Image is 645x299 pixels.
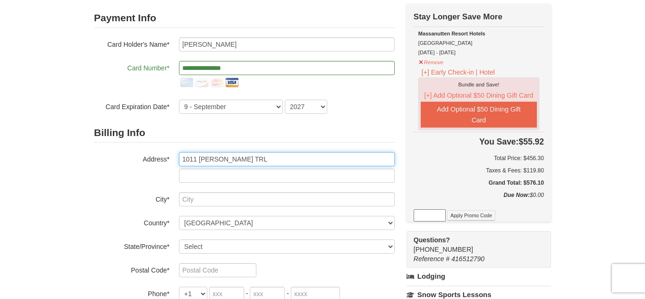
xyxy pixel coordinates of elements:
label: Card Holder's Name* [94,37,170,49]
label: Postal Code* [94,263,170,275]
div: [GEOGRAPHIC_DATA] [DATE] - [DATE] [418,29,539,57]
h6: Total Price: $456.30 [414,154,544,163]
input: Postal Code [179,263,256,277]
input: Billing Info [179,152,395,166]
label: City* [94,192,170,204]
span: Reference # [414,255,450,263]
strong: Stay Longer Save More [414,12,502,21]
h2: Payment Info [94,9,395,28]
span: You Save: [479,137,518,146]
h2: Billing Info [94,123,395,143]
img: mastercard.png [209,75,224,90]
div: $0.00 [414,190,544,209]
img: visa.png [224,75,239,90]
button: Add Optional $50 Dining Gift Card [421,102,537,128]
span: - [246,290,248,297]
div: Bundle and Save! [421,80,537,89]
img: amex.png [179,75,194,90]
button: [+] Add Optional $50 Dining Gift Card [421,89,537,102]
label: Country* [94,216,170,228]
label: Phone* [94,287,170,299]
button: [+] Early Check-in | Hotel [418,67,498,77]
strong: Questions? [414,236,450,244]
button: Apply Promo Code [447,210,495,221]
h5: Grand Total: $576.10 [414,178,544,188]
span: [PHONE_NUMBER] [414,235,534,253]
strong: Massanutten Resort Hotels [418,31,485,36]
div: Taxes & Fees: $119.80 [414,166,544,175]
a: Lodging [407,268,551,285]
span: 416512790 [451,255,484,263]
img: discover.png [194,75,209,90]
span: - [287,290,289,297]
input: City [179,192,395,206]
label: Card Number* [94,61,170,73]
label: State/Province* [94,239,170,251]
input: Card Holder Name [179,37,395,51]
label: Card Expiration Date* [94,100,170,111]
label: Address* [94,152,170,164]
h4: $55.92 [414,137,544,146]
button: Remove [418,55,444,67]
strong: Due Now: [504,192,530,198]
